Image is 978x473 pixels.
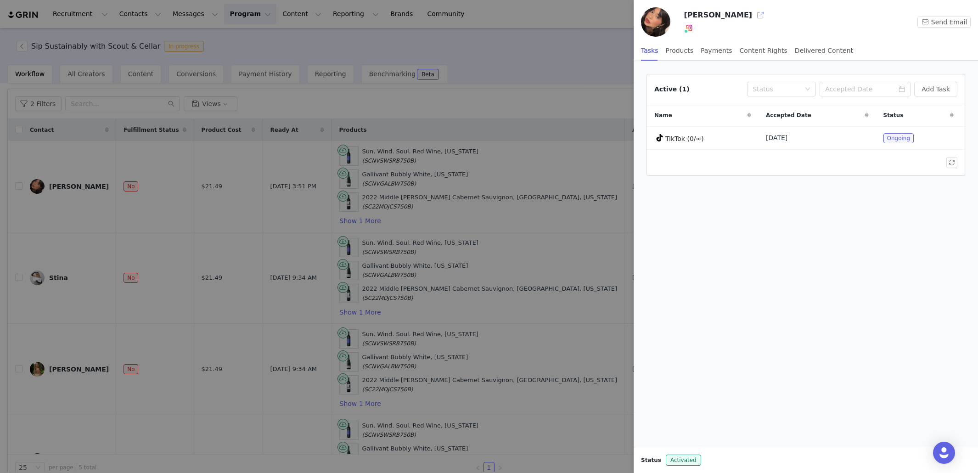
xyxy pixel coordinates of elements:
[654,111,672,119] span: Name
[795,40,853,61] div: Delivered Content
[883,111,904,119] span: Status
[805,86,810,93] i: icon: down
[883,133,914,143] span: Ongoing
[654,84,690,94] div: Active (1)
[686,24,693,32] img: instagram.svg
[766,133,787,143] span: [DATE]
[641,7,670,37] img: 93d42c17-2b69-49fe-9e7d-76a98c903444--s.jpg
[914,82,957,96] button: Add Task
[753,84,800,94] div: Status
[917,17,971,28] button: Send Email
[641,456,661,464] span: Status
[641,40,658,61] div: Tasks
[740,40,787,61] div: Content Rights
[701,40,732,61] div: Payments
[766,111,811,119] span: Accepted Date
[666,40,693,61] div: Products
[820,82,911,96] input: Accepted Date
[646,74,965,176] article: Active
[666,455,701,466] span: Activated
[684,10,752,21] h3: [PERSON_NAME]
[933,442,955,464] div: Open Intercom Messenger
[899,86,905,92] i: icon: calendar
[665,135,704,142] span: TikTok (0/∞)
